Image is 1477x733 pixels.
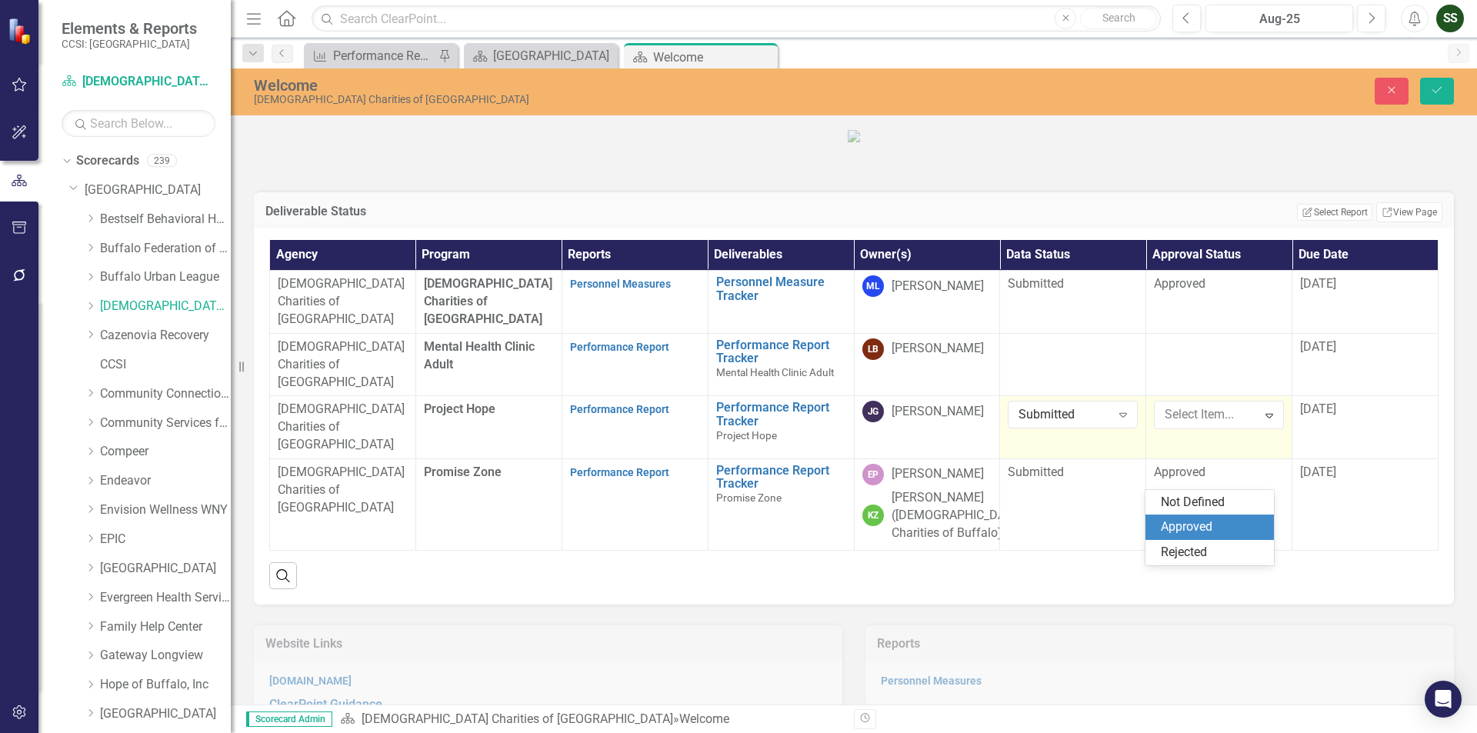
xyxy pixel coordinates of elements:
div: [PERSON_NAME] ([DEMOGRAPHIC_DATA] Charities of Buffalo) [892,489,1022,542]
div: Submitted [1019,406,1110,424]
div: Aug-25 [1211,10,1348,28]
a: [GEOGRAPHIC_DATA] [468,46,614,65]
button: SS [1436,5,1464,32]
span: Submitted [1008,276,1064,291]
span: Approved [1154,465,1205,479]
a: Envision Wellness WNY [100,501,231,519]
a: Gateway Longview [100,647,231,665]
img: ClearPoint Strategy [7,17,35,45]
button: Select Report [1297,204,1372,221]
a: Community Services for Every1, Inc. [100,415,231,432]
h3: Deliverable Status [265,205,748,218]
div: ML [862,275,884,297]
div: Approved [1161,518,1265,536]
div: Welcome [653,48,774,67]
small: CCSI: [GEOGRAPHIC_DATA] [62,38,197,50]
span: Scorecard Admin [246,711,332,727]
a: Evergreen Health Services [100,589,231,607]
span: Mental Health Clinic Adult [424,339,535,371]
span: [DEMOGRAPHIC_DATA] Charities of [GEOGRAPHIC_DATA] [424,276,552,326]
a: [GEOGRAPHIC_DATA] [100,705,231,723]
a: Scorecards [76,152,139,170]
span: [DATE] [1300,276,1336,291]
a: Performance Report Tracker [716,338,846,365]
a: CCSI [100,356,231,374]
a: Family Help Center [100,618,231,636]
div: Welcome [679,711,729,726]
a: Compeer [100,443,231,461]
a: [DEMOGRAPHIC_DATA] Charities of [GEOGRAPHIC_DATA] [100,298,231,315]
div: [GEOGRAPHIC_DATA] [493,46,614,65]
div: [PERSON_NAME] [892,403,984,421]
div: Rejected [1161,544,1265,561]
a: View Page [1376,202,1442,222]
button: Aug-25 [1205,5,1353,32]
div: 239 [147,155,177,168]
div: EP [862,464,884,485]
a: Buffalo Urban League [100,268,231,286]
div: [DEMOGRAPHIC_DATA] Charities of [GEOGRAPHIC_DATA] [254,94,927,105]
p: [DEMOGRAPHIC_DATA] Charities of [GEOGRAPHIC_DATA] [278,464,408,517]
button: Search [1080,8,1157,29]
div: [PERSON_NAME] [892,278,984,295]
a: Personnel Measures [570,278,671,290]
a: Performance Report Tracker [716,464,846,491]
a: [DEMOGRAPHIC_DATA] Charities of [GEOGRAPHIC_DATA] [62,73,215,91]
span: Project Hope [424,401,495,416]
input: Search ClearPoint... [312,5,1161,32]
div: » [340,711,842,728]
a: Performance Report [570,403,669,415]
span: Promise Zone [716,491,782,504]
a: Community Connections of [GEOGRAPHIC_DATA] [100,385,231,403]
p: [DEMOGRAPHIC_DATA] Charities of [GEOGRAPHIC_DATA] [278,401,408,454]
div: JG [862,401,884,422]
span: Search [1102,12,1135,24]
a: Performance Report [308,46,435,65]
div: Not Defined [1161,494,1265,511]
a: [GEOGRAPHIC_DATA] [100,560,231,578]
p: [DEMOGRAPHIC_DATA] Charities of [GEOGRAPHIC_DATA] [278,275,408,328]
span: [DATE] [1300,401,1336,416]
a: Hope of Buffalo, Inc [100,676,231,694]
input: Search Below... [62,110,215,137]
a: Cazenovia Recovery [100,327,231,345]
span: Project Hope [716,429,777,441]
span: Elements & Reports [62,19,197,38]
span: Approved [1154,276,1205,291]
a: Performance Report [570,341,669,353]
a: Buffalo Federation of Neighborhood Centers [100,240,231,258]
a: Endeavor [100,472,231,490]
a: [DEMOGRAPHIC_DATA] Charities of [GEOGRAPHIC_DATA] [362,711,673,726]
span: Mental Health Clinic Adult [716,366,834,378]
div: Welcome [254,77,927,94]
p: [DEMOGRAPHIC_DATA] Charities of [GEOGRAPHIC_DATA] [278,338,408,391]
div: Open Intercom Messenger [1425,681,1462,718]
div: [PERSON_NAME] [892,340,984,358]
a: EPIC [100,531,231,548]
a: [GEOGRAPHIC_DATA] [85,182,231,199]
div: KZ [862,505,884,526]
span: [DATE] [1300,465,1336,479]
span: Promise Zone [424,465,502,479]
a: Performance Report [570,466,669,478]
span: [DATE] [1300,339,1336,354]
div: [PERSON_NAME] [892,465,984,483]
div: Performance Report [333,46,435,65]
a: Personnel Measure Tracker [716,275,846,302]
a: Bestself Behavioral Health, Inc. [100,211,231,228]
div: LB [862,338,884,360]
span: Submitted [1008,465,1064,479]
a: Performance Report Tracker [716,401,846,428]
